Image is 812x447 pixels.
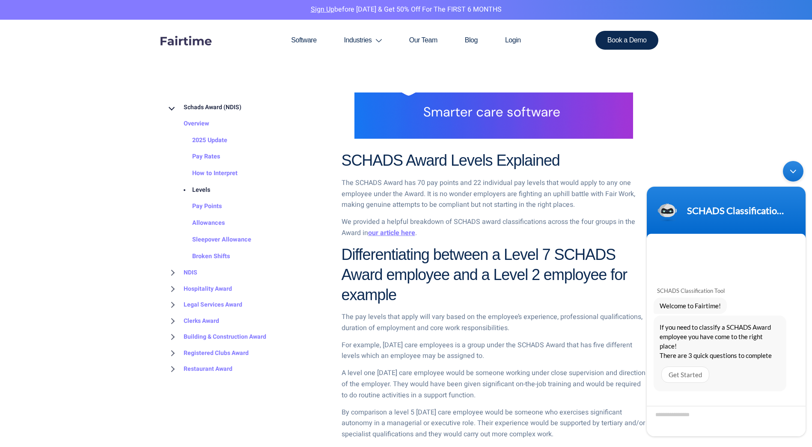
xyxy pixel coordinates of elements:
a: 2025 Update [175,132,227,149]
div: BROWSE TOPICS [167,81,329,377]
a: Legal Services Award [167,297,242,313]
a: How to Interpret [175,165,238,182]
a: Registered Clubs Award [167,345,249,361]
a: Login [491,20,535,61]
a: Book a Demo [595,31,659,50]
p: By comparison a level 5 [DATE] care employee would be someone who exercises significant autonomy ... [342,407,646,440]
p: We provided a helpful breakdown of SCHADS award classifications across the four groups in the Awa... [342,217,646,238]
a: Schads Award (NDIS) [167,99,241,116]
a: Overview [167,116,209,132]
a: Allowances [175,215,225,232]
p: The SCHADS Award has 70 pay points and 22 individual pay levels that would apply to any one emplo... [342,178,646,211]
p: before [DATE] & Get 50% Off for the FIRST 6 MONTHS [6,4,806,15]
a: Sign Up [311,4,334,15]
a: Pay Rates [175,149,220,165]
a: Levels [175,182,210,198]
a: Sleepover Allowance [175,232,251,248]
strong: SCHADS Award Levels Explained [342,152,560,169]
p: The pay levels that apply will vary based on the employee’s experience, professional qualificatio... [342,312,646,334]
p: For example, [DATE] care employees is a group under the SCHADS Award that has five different leve... [342,340,646,362]
a: Pay Points [175,198,222,215]
a: Our Team [396,20,451,61]
a: Restaurant Award [167,361,232,377]
a: Hospitality Award [167,280,232,297]
span: Book a Demo [607,37,647,44]
iframe: SalesIQ Chatwindow [642,157,810,441]
a: Software [277,20,330,61]
a: NDIS [167,265,197,281]
strong: Differentiating between a Level 7 SCHADS Award employee and a Level 2 employee for example [342,246,628,304]
a: Blog [451,20,491,61]
p: A level one [DATE] care employee would be someone working under close supervision and direction o... [342,368,646,401]
a: Broken Shifts [175,248,230,265]
a: Clerks Award [167,313,219,329]
nav: BROWSE TOPICS [167,99,329,377]
a: Building & Construction Award [167,329,266,345]
a: Industries [330,20,396,61]
a: our article here [368,228,415,238]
